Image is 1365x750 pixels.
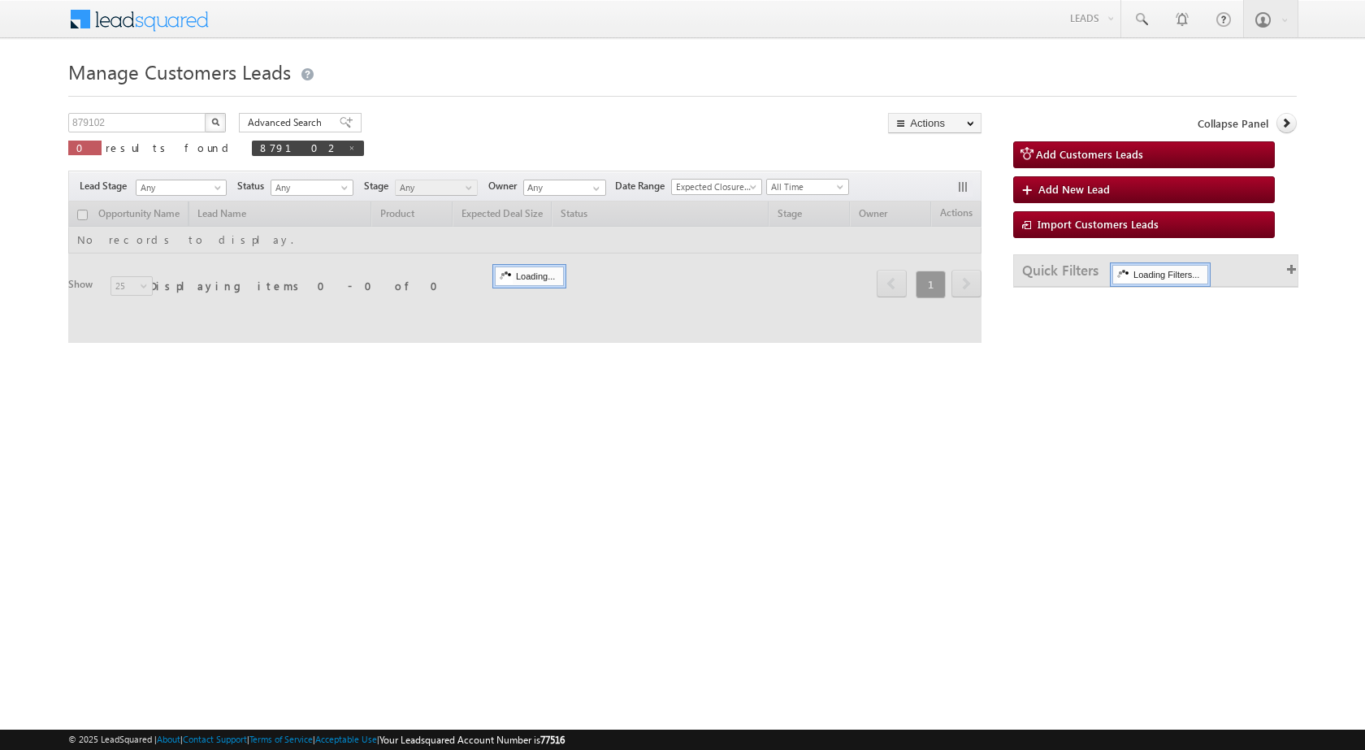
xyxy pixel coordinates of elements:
[671,179,762,195] a: Expected Closure Date
[488,179,523,193] span: Owner
[540,734,565,746] span: 77516
[766,179,849,195] a: All Time
[211,118,219,126] img: Search
[76,141,93,154] span: 0
[1112,265,1208,284] div: Loading Filters...
[1038,217,1159,231] span: Import Customers Leads
[523,180,606,196] input: Type to Search
[1038,182,1110,196] span: Add New Lead
[80,179,133,193] span: Lead Stage
[1198,116,1268,131] span: Collapse Panel
[495,267,564,286] div: Loading...
[584,180,604,197] a: Show All Items
[68,59,291,85] span: Manage Customers Leads
[249,734,313,744] a: Terms of Service
[68,732,565,748] span: © 2025 LeadSquared | | | | |
[315,734,377,744] a: Acceptable Use
[260,141,340,154] span: 879102
[271,180,353,196] a: Any
[615,179,671,193] span: Date Range
[157,734,180,744] a: About
[379,734,565,746] span: Your Leadsquared Account Number is
[396,180,473,195] span: Any
[136,180,227,196] a: Any
[364,179,395,193] span: Stage
[271,180,349,195] span: Any
[136,180,221,195] span: Any
[248,115,327,130] span: Advanced Search
[183,734,247,744] a: Contact Support
[395,180,478,196] a: Any
[767,180,844,194] span: All Time
[106,141,235,154] span: results found
[672,180,756,194] span: Expected Closure Date
[1036,147,1143,161] span: Add Customers Leads
[237,179,271,193] span: Status
[888,113,981,133] button: Actions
